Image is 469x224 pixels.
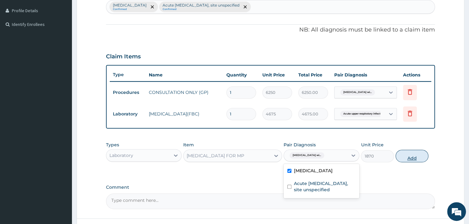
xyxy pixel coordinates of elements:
[396,150,428,162] button: Add
[146,69,223,81] th: Name
[12,31,25,47] img: d_794563401_company_1708531726252_794563401
[149,4,155,10] span: remove selection option
[109,152,133,158] div: Laboratory
[340,89,375,95] span: [MEDICAL_DATA] wi...
[223,69,259,81] th: Quantity
[361,142,383,148] label: Unit Price
[259,69,295,81] th: Unit Price
[106,142,119,148] label: Types
[163,3,240,8] p: Acute [MEDICAL_DATA], site unspecified
[163,8,240,11] small: Confirmed
[110,69,146,80] th: Type
[113,8,147,11] small: Confirmed
[146,108,223,120] td: [MEDICAL_DATA](FBC)
[103,3,118,18] div: Minimize live chat window
[340,111,386,117] span: Acute upper respiratory infect...
[146,86,223,99] td: CONSULTATION ONLY (GP)
[183,142,194,148] label: Item
[3,154,119,176] textarea: Type your message and hit 'Enter'
[284,142,316,148] label: Pair Diagnosis
[36,70,86,133] span: We're online!
[33,35,105,43] div: Chat with us now
[187,153,244,159] div: [MEDICAL_DATA] FOR MP
[110,87,146,98] td: Procedures
[290,152,324,158] span: [MEDICAL_DATA] wi...
[242,4,248,10] span: remove selection option
[106,185,435,190] label: Comment
[106,26,435,34] p: NB: All diagnosis must be linked to a claim item
[331,69,400,81] th: Pair Diagnosis
[294,168,333,174] label: [MEDICAL_DATA]
[295,69,331,81] th: Total Price
[110,108,146,120] td: Laboratory
[400,69,431,81] th: Actions
[294,180,356,193] label: Acute [MEDICAL_DATA], site unspecified
[113,3,147,8] p: [MEDICAL_DATA]
[106,53,141,60] h3: Claim Items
